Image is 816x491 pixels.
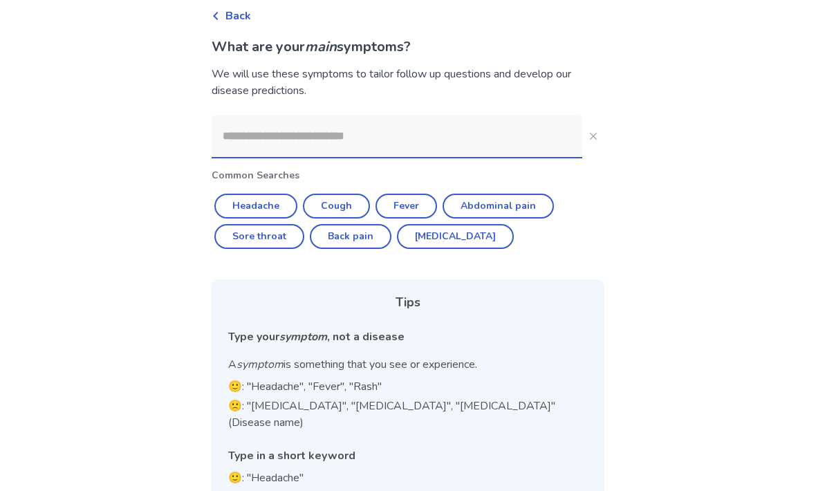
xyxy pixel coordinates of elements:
[228,357,588,373] p: A is something that you see or experience.
[212,37,604,58] p: What are your symptoms?
[303,194,370,219] button: Cough
[228,398,588,432] p: 🙁: "[MEDICAL_DATA]", "[MEDICAL_DATA]", "[MEDICAL_DATA]" (Disease name)
[375,194,437,219] button: Fever
[397,225,514,250] button: [MEDICAL_DATA]
[228,294,588,313] div: Tips
[582,126,604,148] button: Close
[228,379,588,396] p: 🙂: "Headache", "Fever", "Rash"
[305,38,337,57] i: main
[214,225,304,250] button: Sore throat
[225,8,251,25] span: Back
[228,448,588,465] div: Type in a short keyword
[214,194,297,219] button: Headache
[310,225,391,250] button: Back pain
[212,66,604,100] div: We will use these symptoms to tailor follow up questions and develop our disease predictions.
[237,358,284,373] i: symptom
[228,329,588,346] div: Type your , not a disease
[228,470,588,487] p: 🙂: "Headache"
[443,194,554,219] button: Abdominal pain
[212,169,604,183] p: Common Searches
[212,116,582,158] input: Close
[279,330,327,345] i: symptom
